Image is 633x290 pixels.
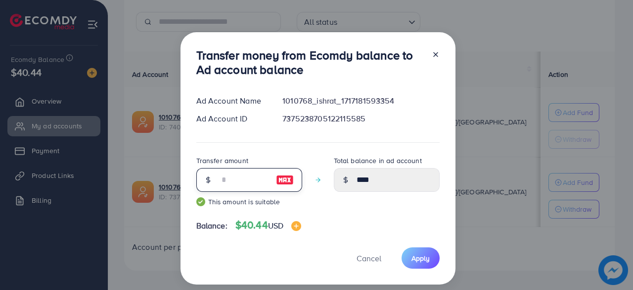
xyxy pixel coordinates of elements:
[334,156,422,166] label: Total balance in ad account
[357,253,381,264] span: Cancel
[274,95,447,107] div: 1010768_ishrat_1717181593354
[196,48,424,77] h3: Transfer money from Ecomdy balance to Ad account balance
[196,220,227,232] span: Balance:
[235,219,301,232] h4: $40.44
[402,247,440,269] button: Apply
[196,197,205,206] img: guide
[344,247,394,269] button: Cancel
[268,220,283,231] span: USD
[196,156,248,166] label: Transfer amount
[188,95,275,107] div: Ad Account Name
[274,113,447,124] div: 7375238705122115585
[411,253,430,263] span: Apply
[291,221,301,231] img: image
[196,197,302,207] small: This amount is suitable
[188,113,275,124] div: Ad Account ID
[276,174,294,186] img: image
